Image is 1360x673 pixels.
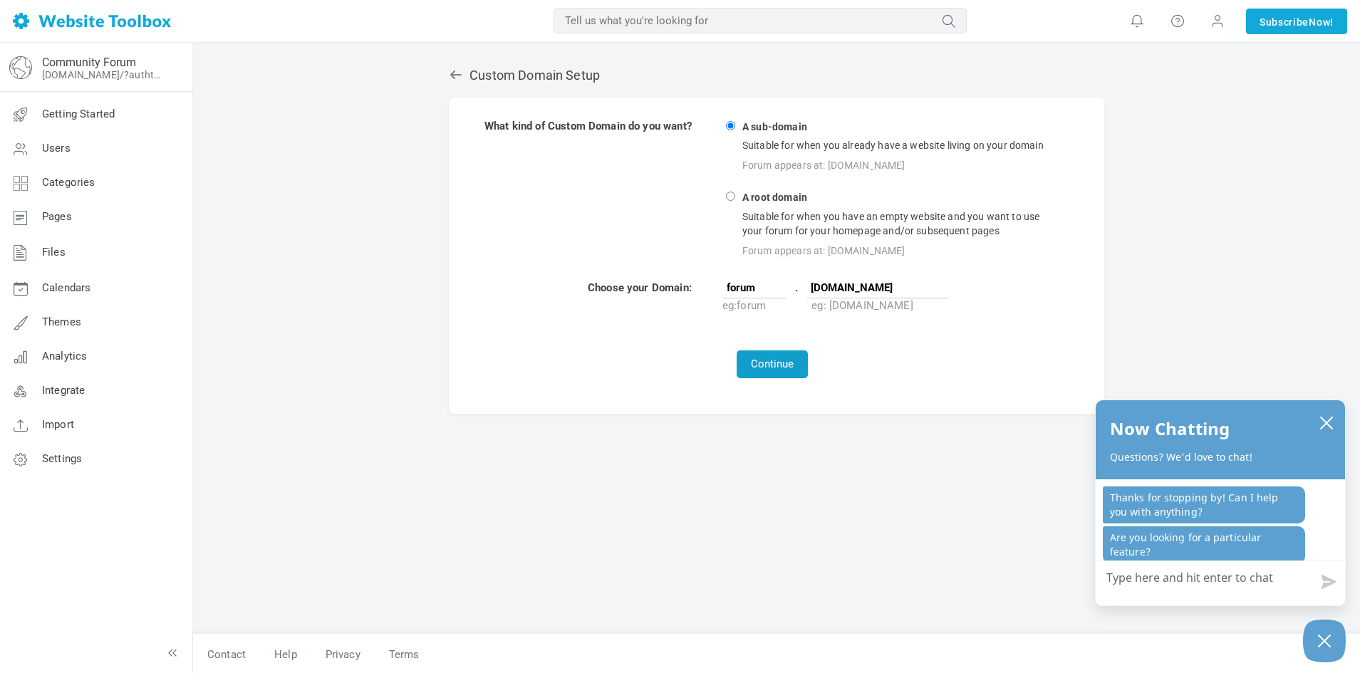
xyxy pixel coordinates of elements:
[42,452,82,465] span: Settings
[42,56,136,69] a: Community Forum
[1309,565,1345,598] button: Send message
[740,121,809,135] strong: A sub-domain
[1309,14,1334,30] span: Now!
[1103,526,1305,563] p: Are you looking for a particular feature?
[554,8,967,33] input: Tell us what you're looking for
[42,210,72,223] span: Pages
[740,241,1061,260] div: Forum appears at: [DOMAIN_NAME]
[193,642,260,667] a: Contact
[375,642,420,667] a: Terms
[484,280,720,314] td: Choose your Domain:
[42,69,166,80] a: [DOMAIN_NAME]/?authtoken=271043bf34198f5e30b63afdd7d3871e&rememberMe=1
[42,108,115,120] span: Getting Started
[42,384,85,397] span: Integrate
[737,299,766,312] span: forum
[42,418,74,431] span: Import
[42,176,95,189] span: Categories
[9,56,32,79] img: globe-icon.png
[1096,479,1345,568] div: chat
[42,315,81,328] span: Themes
[1095,400,1346,606] div: olark chatbox
[1303,620,1346,662] button: Close Chatbox
[260,642,311,667] a: Help
[311,642,375,667] a: Privacy
[42,142,71,155] span: Users
[737,350,808,378] button: Continue
[740,156,1061,174] div: Forum appears at: [DOMAIN_NAME]
[1315,412,1338,432] button: close chatbox
[722,299,766,312] span: eg:
[789,281,804,296] span: .
[1246,9,1347,34] a: SubscribeNow!
[484,118,720,261] td: What kind of Custom Domain do you want?
[740,206,1061,241] div: Suitable for when you have an empty website and you want to use your forum for your homepage and/...
[42,246,66,259] span: Files
[1110,450,1331,464] p: Questions? We'd love to chat!
[811,299,913,312] span: eg: [DOMAIN_NAME]
[42,350,87,362] span: Analytics
[740,192,809,205] strong: A root domain
[740,135,1061,156] div: Suitable for when you already have a website living on your domain
[1103,486,1305,523] p: Thanks for stopping by! Can I help you with anything?
[1110,414,1230,443] h2: Now Chatting
[449,68,1104,83] h2: Custom Domain Setup
[42,281,90,294] span: Calendars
